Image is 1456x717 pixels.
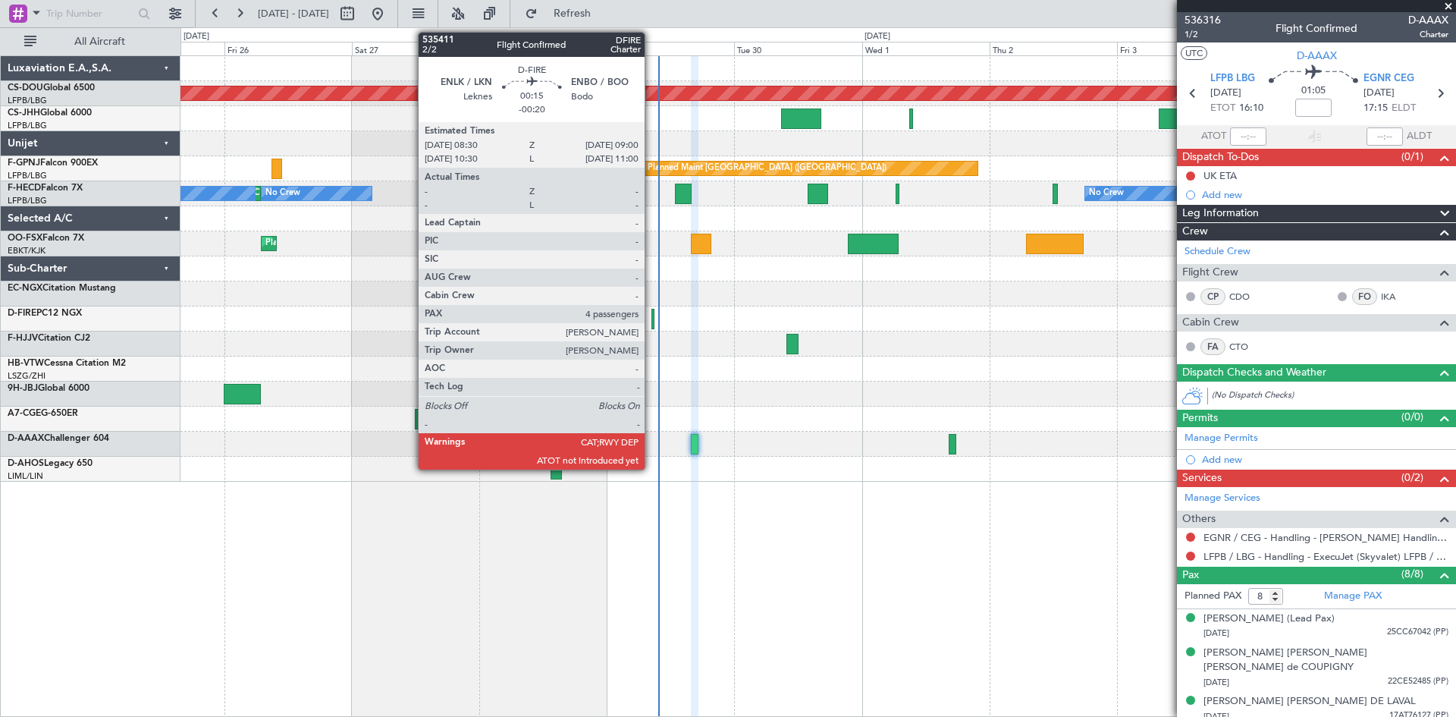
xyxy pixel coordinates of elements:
div: Planned Maint Kortrijk-[GEOGRAPHIC_DATA] [265,232,442,255]
span: F-HJJV [8,334,38,343]
span: [DATE] [1210,86,1241,101]
span: 1/2 [1185,28,1221,41]
a: LFPB / LBG - Handling - ExecuJet (Skyvalet) LFPB / LBG [1203,550,1448,563]
span: Flight Crew [1182,264,1238,281]
div: No Crew [265,182,300,205]
span: Dispatch Checks and Weather [1182,364,1326,382]
span: ATOT [1201,129,1226,144]
span: Cabin Crew [1182,314,1239,332]
div: CP [1200,288,1225,305]
a: F-GPNJFalcon 900EX [8,159,98,168]
div: Tue 30 [734,42,861,55]
span: [DATE] [1363,86,1395,101]
div: FO [1352,288,1377,305]
div: [DATE] [864,30,890,43]
div: Add new [1202,453,1448,466]
span: Dispatch To-Dos [1182,149,1259,166]
span: (0/2) [1401,470,1423,486]
a: LFPB/LBG [8,170,47,181]
div: FA [1200,338,1225,355]
a: D-AAAXChallenger 604 [8,434,109,443]
div: UK ETA [1203,169,1237,182]
span: D-AHOS [8,459,44,468]
a: OO-FSXFalcon 7X [8,234,84,243]
a: EC-NGXCitation Mustang [8,284,116,293]
span: D-AAAX [1297,48,1337,64]
span: Services [1182,470,1222,487]
span: [DATE] [1203,677,1229,688]
span: F-GPNJ [8,159,40,168]
div: [DATE] [184,30,209,43]
div: Planned Maint [GEOGRAPHIC_DATA] ([GEOGRAPHIC_DATA]) [648,157,886,180]
a: LFPB/LBG [8,195,47,206]
div: No Crew [1089,182,1124,205]
span: CS-JHH [8,108,40,118]
span: 17:15 [1363,101,1388,116]
span: ETOT [1210,101,1235,116]
div: [PERSON_NAME] [PERSON_NAME] [PERSON_NAME] de COUPIGNY [1203,646,1448,675]
span: EC-NGX [8,284,42,293]
span: (8/8) [1401,566,1423,582]
a: Manage Permits [1185,431,1258,446]
button: All Aircraft [17,30,165,54]
span: ALDT [1407,129,1432,144]
a: F-HJJVCitation CJ2 [8,334,90,343]
span: [DATE] - [DATE] [258,7,329,20]
div: (No Dispatch Checks) [1212,389,1456,405]
a: CTO [1229,340,1263,354]
span: Refresh [541,8,604,19]
div: Mon 29 [607,42,734,55]
a: LSZG/ZHI [8,370,45,382]
span: Pax [1182,567,1199,584]
a: Manage PAX [1324,589,1382,604]
div: Thu 2 [990,42,1117,55]
a: CDO [1229,290,1263,303]
span: D-AAAX [1408,12,1448,28]
span: D-AAAX [8,434,44,443]
a: 9H-JBJGlobal 6000 [8,384,89,393]
input: --:-- [1230,127,1266,146]
div: Fri 26 [224,42,352,55]
input: Trip Number [46,2,133,25]
a: D-AHOSLegacy 650 [8,459,93,468]
button: Refresh [518,2,609,26]
label: Planned PAX [1185,589,1241,604]
span: 536316 [1185,12,1221,28]
span: Charter [1408,28,1448,41]
span: 9H-JBJ [8,384,38,393]
span: OO-FSX [8,234,42,243]
a: IKA [1381,290,1415,303]
a: EGNR / CEG - Handling - [PERSON_NAME] Handling Services EGNR / CEG [1203,531,1448,544]
div: Add new [1202,188,1448,201]
a: Schedule Crew [1185,244,1250,259]
a: CS-JHHGlobal 6000 [8,108,92,118]
a: LFPB/LBG [8,95,47,106]
a: CS-DOUGlobal 6500 [8,83,95,93]
span: F-HECD [8,184,41,193]
button: UTC [1181,46,1207,60]
span: [DATE] [1203,627,1229,639]
span: D-FIRE [8,309,36,318]
div: Flight Confirmed [1276,20,1357,36]
span: Permits [1182,410,1218,427]
span: HB-VTW [8,359,44,368]
a: EBKT/KJK [8,245,45,256]
a: LIML/LIN [8,470,43,482]
span: 25CC67042 (PP) [1387,626,1448,639]
span: 16:10 [1239,101,1263,116]
span: Leg Information [1182,205,1259,222]
span: (0/0) [1401,409,1423,425]
span: Others [1182,511,1216,528]
a: F-HECDFalcon 7X [8,184,83,193]
a: HB-VTWCessna Citation M2 [8,359,126,368]
span: (0/1) [1401,149,1423,165]
span: ELDT [1392,101,1416,116]
a: A7-CGEG-650ER [8,409,78,418]
span: 22CE52485 (PP) [1388,675,1448,688]
span: Crew [1182,223,1208,241]
div: Wed 1 [862,42,990,55]
a: Manage Services [1185,491,1260,506]
span: EGNR CEG [1363,71,1414,86]
span: 01:05 [1301,83,1326,99]
div: Fri 3 [1117,42,1244,55]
